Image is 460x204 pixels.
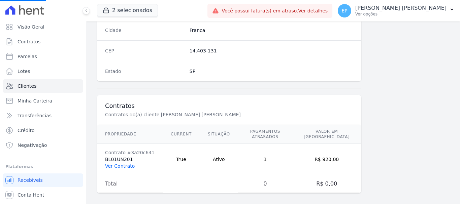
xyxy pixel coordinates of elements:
th: Situação [200,125,238,144]
button: EP [PERSON_NAME] [PERSON_NAME] Ver opções [332,1,460,20]
a: Conta Hent [3,188,83,202]
h3: Contratos [105,102,353,110]
a: Lotes [3,65,83,78]
dd: 14.403-131 [190,47,353,54]
td: True [163,144,200,175]
a: Visão Geral [3,20,83,34]
span: Recebíveis [18,177,43,183]
dt: CEP [105,47,184,54]
dd: Franca [190,27,353,34]
dd: SP [190,68,353,75]
span: Contratos [18,38,40,45]
span: Você possui fatura(s) em atraso. [222,7,328,14]
span: Conta Hent [18,192,44,198]
span: EP [341,8,347,13]
span: Clientes [18,83,36,89]
a: Negativação [3,138,83,152]
td: 0 [238,175,292,193]
p: Ver opções [355,11,447,17]
a: Transferências [3,109,83,122]
span: Parcelas [18,53,37,60]
span: Lotes [18,68,30,75]
span: Minha Carteira [18,97,52,104]
td: R$ 920,00 [292,144,361,175]
div: Plataformas [5,163,80,171]
a: Ver Contrato [105,163,135,169]
span: Negativação [18,142,47,149]
a: Recebíveis [3,173,83,187]
a: Crédito [3,124,83,137]
th: Pagamentos Atrasados [238,125,292,144]
th: Propriedade [97,125,163,144]
td: R$ 0,00 [292,175,361,193]
td: Total [97,175,163,193]
a: Parcelas [3,50,83,63]
a: Minha Carteira [3,94,83,108]
th: Current [163,125,200,144]
span: Crédito [18,127,35,134]
p: [PERSON_NAME] [PERSON_NAME] [355,5,447,11]
span: Visão Geral [18,24,44,30]
p: Contratos do(a) cliente [PERSON_NAME] [PERSON_NAME] [105,111,331,118]
th: Valor em [GEOGRAPHIC_DATA] [292,125,361,144]
a: Ver detalhes [298,8,328,13]
a: Clientes [3,79,83,93]
td: BL01UN201 [97,144,163,175]
td: Ativo [200,144,238,175]
a: Contratos [3,35,83,48]
span: Transferências [18,112,52,119]
dt: Estado [105,68,184,75]
button: 2 selecionados [97,4,158,17]
div: Contrato #3a20c641 [105,149,155,156]
dt: Cidade [105,27,184,34]
td: 1 [238,144,292,175]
